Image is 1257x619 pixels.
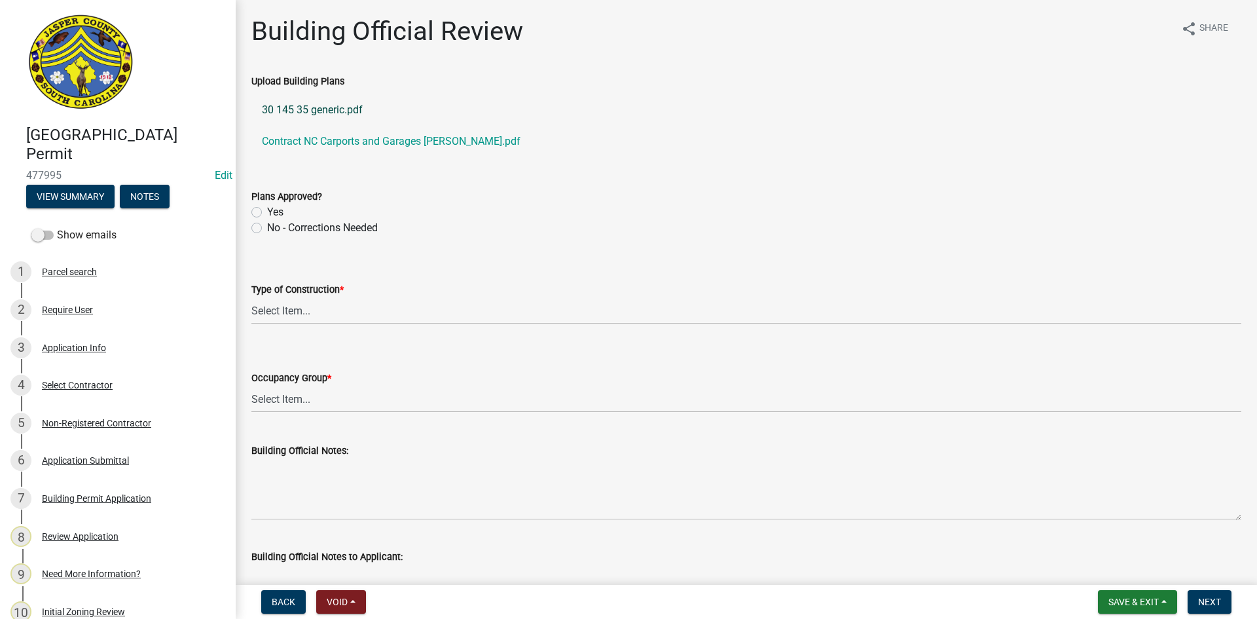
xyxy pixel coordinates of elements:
label: Upload Building Plans [251,77,344,86]
h4: [GEOGRAPHIC_DATA] Permit [26,126,225,164]
span: Next [1198,597,1221,607]
button: Save & Exit [1098,590,1177,614]
div: 9 [10,563,31,584]
span: Void [327,597,348,607]
img: Jasper County, South Carolina [26,14,136,112]
i: share [1181,21,1197,37]
button: Notes [120,185,170,208]
wm-modal-confirm: Notes [120,192,170,202]
button: Back [261,590,306,614]
div: 3 [10,337,31,358]
div: 4 [10,375,31,396]
button: View Summary [26,185,115,208]
label: Type of Construction [251,286,344,295]
button: Void [316,590,366,614]
div: Non-Registered Contractor [42,419,151,428]
div: Select Contractor [42,381,113,390]
wm-modal-confirm: Edit Application Number [215,169,232,181]
label: Plans Approved? [251,193,322,202]
label: No - Corrections Needed [267,220,378,236]
a: Edit [215,169,232,181]
a: 30 145 35 generic.pdf [251,94,1241,126]
div: 7 [10,488,31,509]
button: Next [1188,590,1231,614]
div: Review Application [42,532,118,541]
div: 2 [10,299,31,320]
wm-modal-confirm: Summary [26,192,115,202]
label: Show emails [31,227,117,243]
span: Share [1199,21,1228,37]
button: shareShare [1171,16,1239,41]
h1: Building Official Review [251,16,523,47]
div: Application Submittal [42,456,129,465]
a: Contract NC Carports and Garages [PERSON_NAME].pdf [251,126,1241,157]
div: Require User [42,305,93,314]
label: Building Official Notes: [251,447,348,456]
label: Yes [267,204,283,220]
div: Building Permit Application [42,494,151,503]
div: 1 [10,261,31,282]
div: Need More Information? [42,569,141,578]
div: Initial Zoning Review [42,607,125,616]
span: 477995 [26,169,209,181]
div: Parcel search [42,267,97,276]
label: Building Official Notes to Applicant: [251,553,403,562]
div: Application Info [42,343,106,352]
div: 6 [10,450,31,471]
div: 5 [10,413,31,434]
label: Occupancy Group [251,374,331,383]
span: Save & Exit [1108,597,1159,607]
span: Back [272,597,295,607]
div: 8 [10,526,31,547]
